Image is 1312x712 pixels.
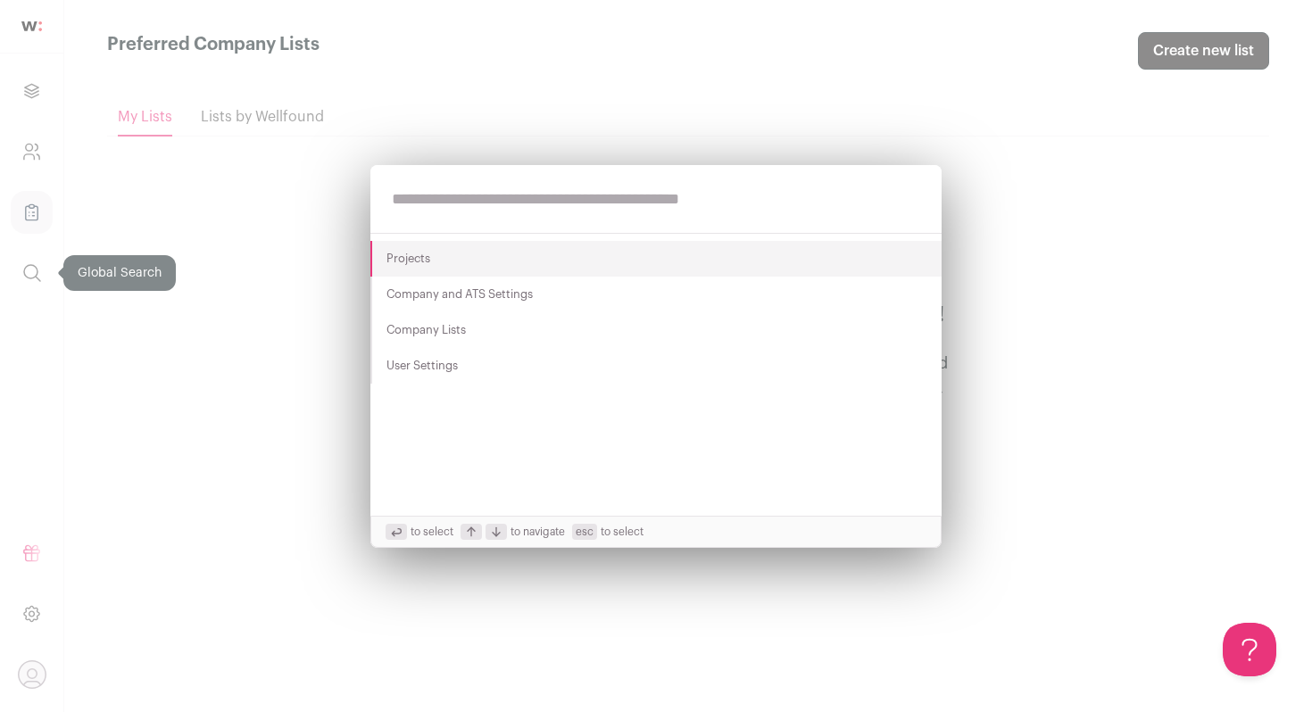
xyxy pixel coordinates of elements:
[370,277,942,312] button: Company and ATS Settings
[370,348,942,384] button: User Settings
[572,524,597,540] span: esc
[572,524,644,540] span: to select
[461,524,565,540] span: to navigate
[370,312,942,348] button: Company Lists
[1223,623,1276,676] iframe: Help Scout Beacon - Open
[386,524,453,540] span: to select
[370,241,942,277] button: Projects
